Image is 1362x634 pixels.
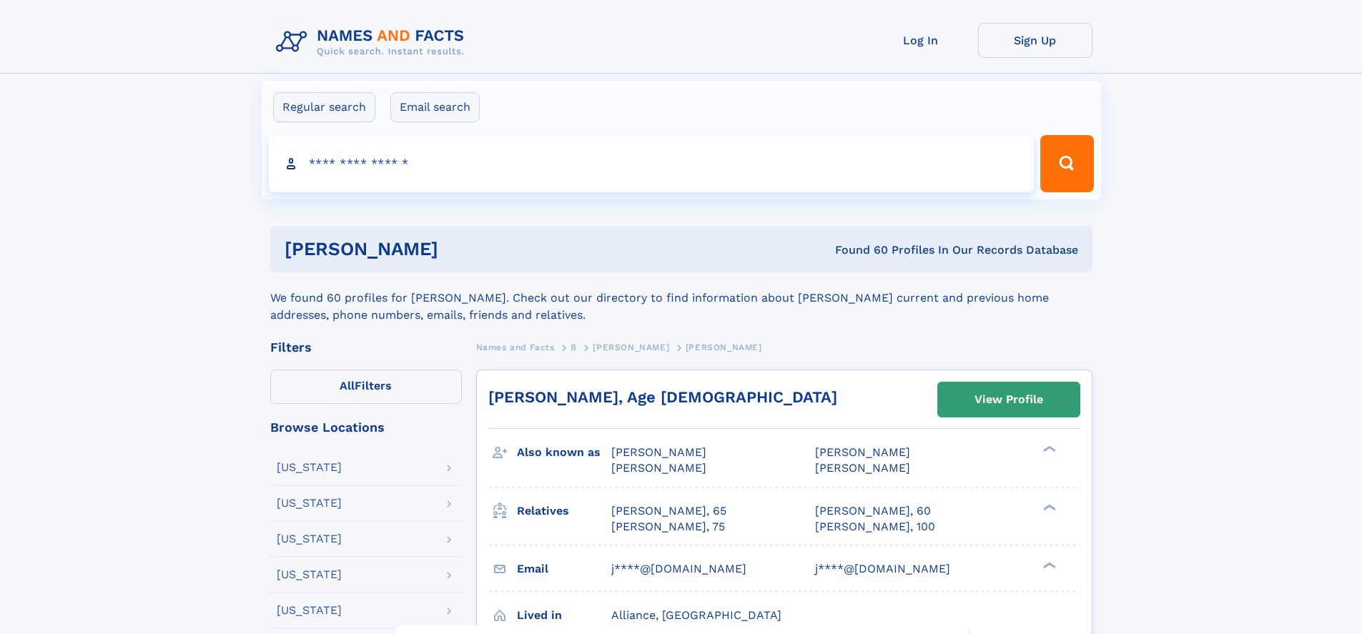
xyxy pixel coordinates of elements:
[488,388,837,406] a: [PERSON_NAME], Age [DEMOGRAPHIC_DATA]
[277,569,342,580] div: [US_STATE]
[273,92,375,122] label: Regular search
[270,23,476,61] img: Logo Names and Facts
[611,461,706,475] span: [PERSON_NAME]
[686,342,762,352] span: [PERSON_NAME]
[864,23,978,58] a: Log In
[611,503,726,519] a: [PERSON_NAME], 65
[1040,135,1093,192] button: Search Button
[340,379,355,392] span: All
[1040,560,1057,570] div: ❯
[270,370,462,404] label: Filters
[270,421,462,434] div: Browse Locations
[636,242,1078,258] div: Found 60 Profiles In Our Records Database
[277,462,342,473] div: [US_STATE]
[611,519,725,535] a: [PERSON_NAME], 75
[277,605,342,616] div: [US_STATE]
[978,23,1092,58] a: Sign Up
[815,519,935,535] a: [PERSON_NAME], 100
[390,92,480,122] label: Email search
[815,503,931,519] a: [PERSON_NAME], 60
[270,272,1092,324] div: We found 60 profiles for [PERSON_NAME]. Check out our directory to find information about [PERSON...
[517,499,611,523] h3: Relatives
[571,342,577,352] span: B
[517,603,611,628] h3: Lived in
[974,383,1043,416] div: View Profile
[476,338,555,356] a: Names and Facts
[593,338,669,356] a: [PERSON_NAME]
[571,338,577,356] a: B
[277,533,342,545] div: [US_STATE]
[1040,445,1057,454] div: ❯
[1040,502,1057,512] div: ❯
[277,497,342,509] div: [US_STATE]
[285,240,637,258] h1: [PERSON_NAME]
[611,445,706,459] span: [PERSON_NAME]
[593,342,669,352] span: [PERSON_NAME]
[815,445,910,459] span: [PERSON_NAME]
[270,341,462,354] div: Filters
[269,135,1035,192] input: search input
[517,557,611,581] h3: Email
[517,440,611,465] h3: Also known as
[815,461,910,475] span: [PERSON_NAME]
[611,608,781,622] span: Alliance, [GEOGRAPHIC_DATA]
[938,382,1080,417] a: View Profile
